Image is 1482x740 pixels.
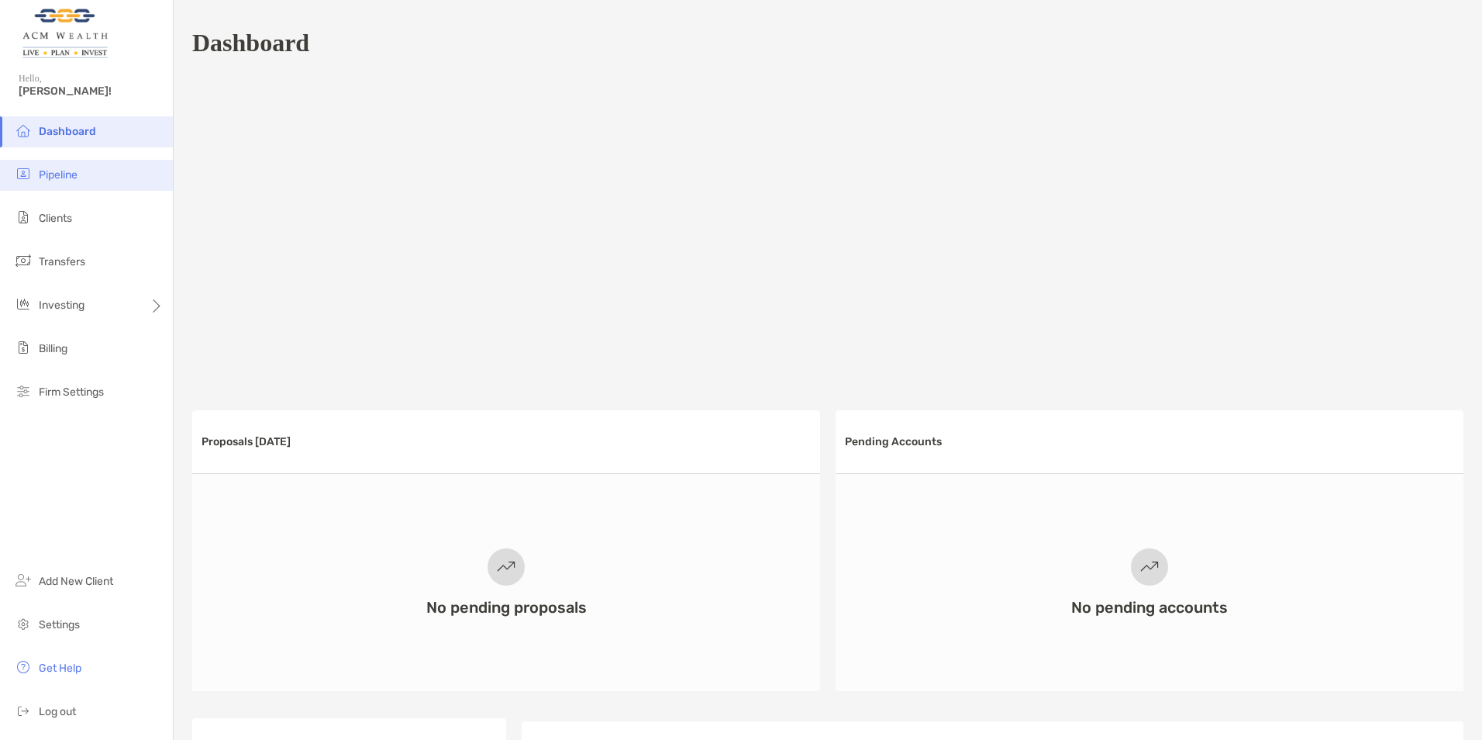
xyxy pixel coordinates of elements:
[14,658,33,676] img: get-help icon
[14,295,33,313] img: investing icon
[39,618,80,631] span: Settings
[14,571,33,590] img: add_new_client icon
[202,435,291,448] h3: Proposals [DATE]
[39,575,113,588] span: Add New Client
[14,701,33,720] img: logout icon
[14,251,33,270] img: transfers icon
[14,614,33,633] img: settings icon
[14,208,33,226] img: clients icon
[426,598,587,617] h3: No pending proposals
[845,435,942,448] h3: Pending Accounts
[39,125,96,138] span: Dashboard
[1071,598,1228,617] h3: No pending accounts
[39,662,81,675] span: Get Help
[192,29,309,57] h1: Dashboard
[39,255,85,268] span: Transfers
[39,299,84,312] span: Investing
[39,386,104,399] span: Firm Settings
[14,382,33,400] img: firm-settings icon
[39,212,72,225] span: Clients
[19,6,111,62] img: Zoe Logo
[14,338,33,357] img: billing icon
[19,85,164,98] span: [PERSON_NAME]!
[39,168,78,182] span: Pipeline
[39,342,67,355] span: Billing
[14,164,33,183] img: pipeline icon
[39,705,76,718] span: Log out
[14,121,33,140] img: dashboard icon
